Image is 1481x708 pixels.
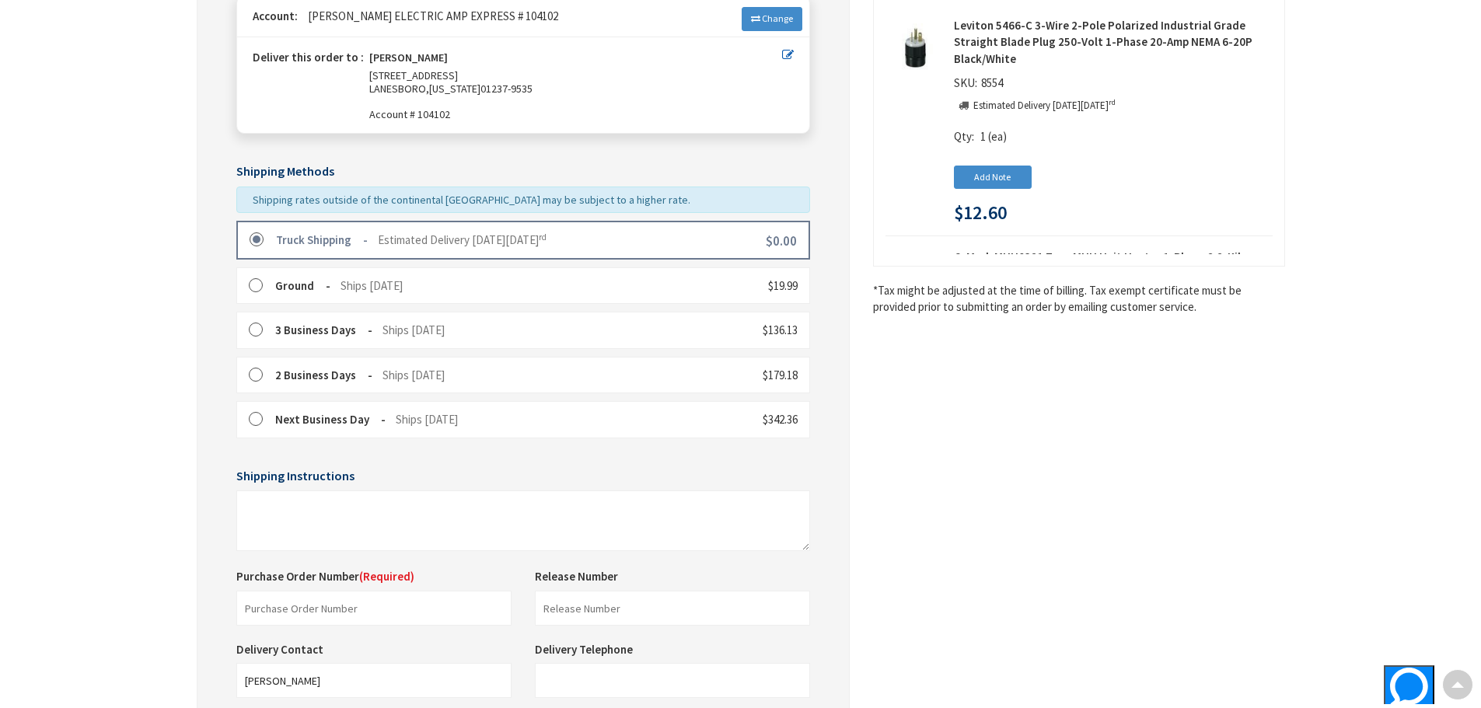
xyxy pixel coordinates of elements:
[369,82,429,96] span: LANESBORO,
[954,129,972,144] span: Qty
[766,232,797,249] span: $0.00
[988,129,1007,144] span: (ea)
[535,642,637,657] label: Delivery Telephone
[369,51,448,69] strong: [PERSON_NAME]
[535,591,810,626] input: Release Number
[382,323,445,337] span: Ships [DATE]
[742,7,802,30] a: Change
[954,249,1273,282] strong: Q-Mark MUH0321 Type MUH Unit Heater 1-Phase 2.2-Kilo-Watt at 208-Volt 3-Kilo-Watt at 240-Volt 11/...
[275,278,330,293] strong: Ground
[236,568,414,584] label: Purchase Order Number
[275,368,372,382] strong: 2 Business Days
[954,203,1007,223] span: $12.60
[236,642,327,657] label: Delivery Contact
[973,99,1116,113] p: Estimated Delivery [DATE][DATE]
[276,232,368,247] strong: Truck Shipping
[977,75,1007,90] span: 8554
[378,232,547,247] span: Estimated Delivery [DATE][DATE]
[382,368,445,382] span: Ships [DATE]
[275,323,372,337] strong: 3 Business Days
[535,568,618,584] label: Release Number
[539,232,547,242] sup: rd
[236,165,810,179] h5: Shipping Methods
[236,468,355,483] span: Shipping Instructions
[253,50,364,65] strong: Deliver this order to :
[1109,97,1116,107] sup: rd
[1330,665,1434,704] iframe: Opens a widget where you can find more information
[763,412,798,427] span: $342.36
[954,75,1007,96] div: SKU:
[768,278,798,293] span: $19.99
[369,68,458,82] span: [STREET_ADDRESS]
[892,23,940,71] img: Leviton 5466-C 3-Wire 2-Pole Polarized Industrial Grade Straight Blade Plug 250-Volt 1-Phase 20-A...
[253,9,298,23] strong: Account:
[480,82,533,96] span: 01237-9535
[236,591,512,626] input: Purchase Order Number
[369,108,782,121] span: Account # 104102
[873,282,1285,316] : *Tax might be adjusted at the time of billing. Tax exempt certificate must be provided prior to s...
[762,12,793,24] span: Change
[763,368,798,382] span: $179.18
[300,9,558,23] span: [PERSON_NAME] ELECTRIC AMP EXPRESS # 104102
[954,17,1273,67] strong: Leviton 5466-C 3-Wire 2-Pole Polarized Industrial Grade Straight Blade Plug 250-Volt 1-Phase 20-A...
[763,323,798,337] span: $136.13
[396,412,458,427] span: Ships [DATE]
[980,129,986,144] span: 1
[341,278,403,293] span: Ships [DATE]
[253,193,690,207] span: Shipping rates outside of the continental [GEOGRAPHIC_DATA] may be subject to a higher rate.
[359,569,414,584] span: (Required)
[275,412,386,427] strong: Next Business Day
[429,82,480,96] span: [US_STATE]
